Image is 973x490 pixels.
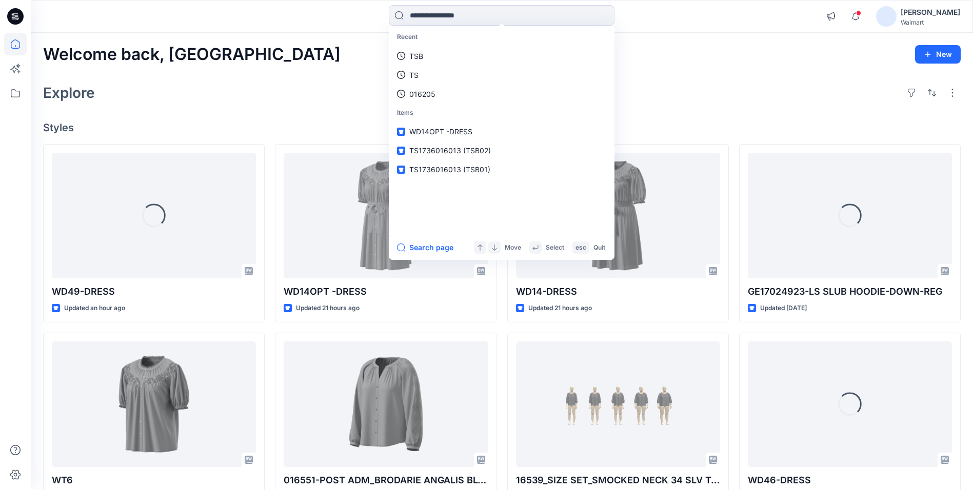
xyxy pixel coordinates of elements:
[284,153,488,278] a: WD14OPT -DRESS
[43,45,341,64] h2: Welcome back, [GEOGRAPHIC_DATA]
[391,85,612,104] a: 016205
[901,6,960,18] div: [PERSON_NAME]
[296,303,360,314] p: Updated 21 hours ago
[391,28,612,47] p: Recent
[391,141,612,160] a: TS1736016013 (TSB02)
[391,160,612,179] a: TS1736016013 (TSB01)
[391,66,612,85] a: TS
[397,241,453,254] button: Search page
[915,45,961,64] button: New
[409,127,472,136] span: WD14OPT -DRESS
[409,89,435,99] p: 016205
[516,341,720,467] a: 16539_SIZE SET_SMOCKED NECK 34 SLV TOP
[528,303,592,314] p: Updated 21 hours ago
[391,122,612,141] a: WD14OPT -DRESS
[516,153,720,278] a: WD14-DRESS
[409,70,419,80] p: TS
[64,303,125,314] p: Updated an hour ago
[409,51,423,62] p: TSB
[760,303,807,314] p: Updated [DATE]
[284,284,488,299] p: WD14OPT -DRESS
[52,341,256,467] a: WT6
[901,18,960,26] div: Walmart
[505,242,521,253] p: Move
[546,242,564,253] p: Select
[52,473,256,487] p: WT6
[575,242,586,253] p: esc
[43,85,95,101] h2: Explore
[593,242,605,253] p: Quit
[876,6,897,27] img: avatar
[284,341,488,467] a: 016551-POST ADM_BRODARIE ANGALIS BLOUSE
[409,146,491,155] span: TS1736016013 (TSB02)
[284,473,488,487] p: 016551-POST ADM_BRODARIE ANGALIS BLOUSE
[43,121,961,134] h4: Styles
[748,284,952,299] p: GE17024923-LS SLUB HOODIE-DOWN-REG
[391,47,612,66] a: TSB
[409,165,490,174] span: TS1736016013 (TSB01)
[391,104,612,122] p: Items
[748,473,952,487] p: WD46-DRESS
[516,473,720,487] p: 16539_SIZE SET_SMOCKED NECK 34 SLV TOP
[52,284,256,299] p: WD49-DRESS
[516,284,720,299] p: WD14-DRESS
